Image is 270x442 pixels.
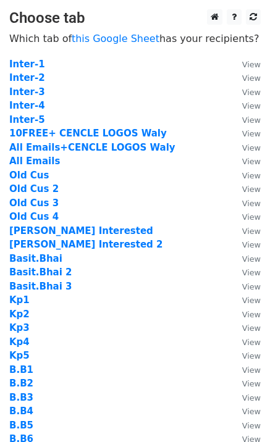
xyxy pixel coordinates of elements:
small: View [242,101,261,111]
a: View [230,225,261,236]
small: View [242,199,261,208]
a: View [230,406,261,417]
a: Kp2 [9,309,30,320]
strong: B.B2 [9,378,33,389]
a: View [230,281,261,292]
a: Kp3 [9,322,30,333]
a: Basit.Bhai [9,253,62,264]
a: View [230,183,261,194]
a: View [230,72,261,83]
small: View [242,73,261,83]
small: View [242,407,261,416]
small: View [242,240,261,249]
small: View [242,421,261,430]
small: View [242,282,261,291]
small: View [242,351,261,361]
a: Old Cus [9,170,49,181]
small: View [242,227,261,236]
a: View [230,128,261,139]
a: B.B5 [9,420,33,431]
a: View [230,211,261,222]
a: View [230,336,261,348]
a: View [230,170,261,181]
a: this Google Sheet [72,33,159,44]
a: View [230,156,261,167]
a: View [230,86,261,98]
a: Old Cus 2 [9,183,59,194]
a: View [230,350,261,361]
h3: Choose tab [9,9,261,27]
a: Inter-2 [9,72,45,83]
a: View [230,392,261,403]
a: View [230,364,261,375]
a: View [230,100,261,111]
small: View [242,393,261,402]
a: View [230,267,261,278]
a: Old Cus 3 [9,198,59,209]
a: Kp4 [9,336,30,348]
strong: Inter-1 [9,59,45,70]
a: Inter-4 [9,100,45,111]
a: All Emails+CENCLE LOGOS Waly [9,142,175,153]
a: View [230,294,261,306]
small: View [242,338,261,347]
a: View [230,239,261,250]
small: View [242,212,261,222]
small: View [242,379,261,388]
a: B.B3 [9,392,33,403]
a: [PERSON_NAME] Interested [9,225,153,236]
small: View [242,296,261,305]
a: All Emails [9,156,60,167]
small: View [242,365,261,375]
strong: Kp5 [9,350,30,361]
a: Basit.Bhai 3 [9,281,72,292]
strong: [PERSON_NAME] Interested 2 [9,239,163,250]
p: Which tab of has your recipients? [9,32,261,45]
small: View [242,129,261,138]
a: View [230,198,261,209]
a: View [230,420,261,431]
a: 10FREE+ CENCLE LOGOS Waly [9,128,167,139]
small: View [242,254,261,264]
small: View [242,323,261,333]
small: View [242,268,261,277]
a: B.B4 [9,406,33,417]
small: View [242,88,261,97]
a: View [230,142,261,153]
small: View [242,115,261,125]
a: Inter-5 [9,114,45,125]
a: View [230,253,261,264]
a: View [230,59,261,70]
a: B.B1 [9,364,33,375]
small: View [242,185,261,194]
small: View [242,143,261,152]
a: Kp1 [9,294,30,306]
a: Old Cus 4 [9,211,59,222]
a: View [230,114,261,125]
a: Basit.Bhai 2 [9,267,72,278]
a: View [230,322,261,333]
small: View [242,157,261,166]
a: Inter-3 [9,86,45,98]
small: View [242,171,261,180]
